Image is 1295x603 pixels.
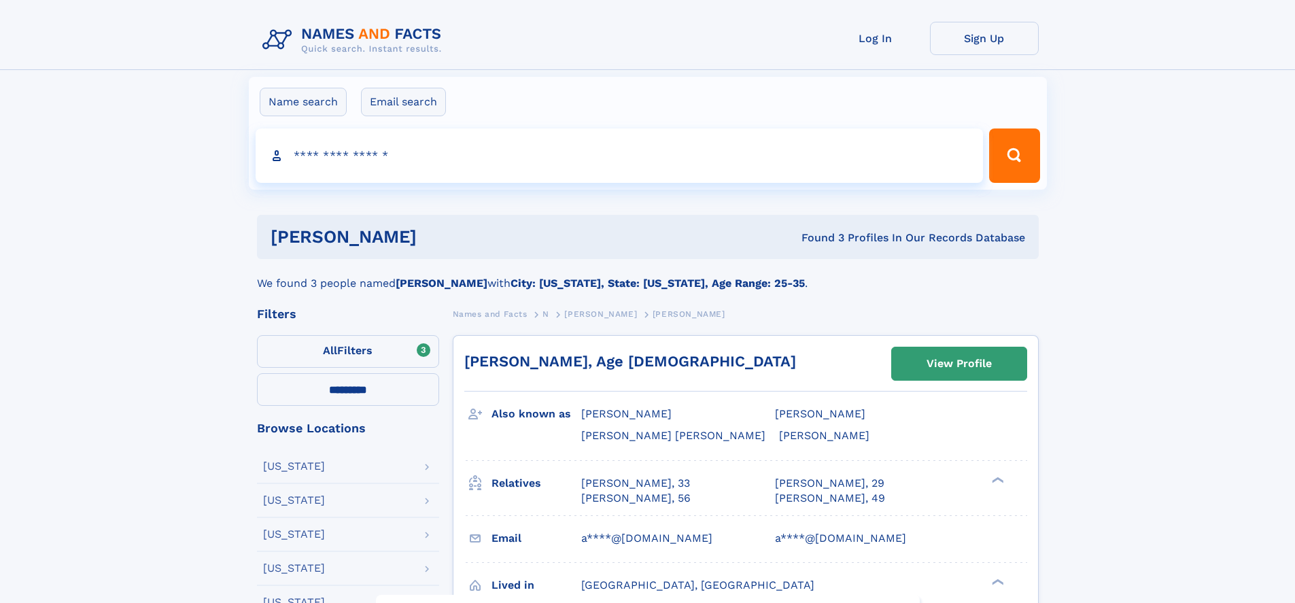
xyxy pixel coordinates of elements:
input: search input [256,128,984,183]
label: Name search [260,88,347,116]
span: [PERSON_NAME] [564,309,637,319]
div: ❯ [988,577,1005,586]
button: Search Button [989,128,1039,183]
div: Browse Locations [257,422,439,434]
h3: Relatives [491,472,581,495]
a: N [542,305,549,322]
a: Names and Facts [453,305,528,322]
a: [PERSON_NAME], 49 [775,491,885,506]
a: Sign Up [930,22,1039,55]
span: [PERSON_NAME] [779,429,869,442]
div: [US_STATE] [263,461,325,472]
span: [GEOGRAPHIC_DATA], [GEOGRAPHIC_DATA] [581,579,814,591]
label: Filters [257,335,439,368]
span: [PERSON_NAME] [PERSON_NAME] [581,429,765,442]
h3: Email [491,527,581,550]
div: Filters [257,308,439,320]
a: [PERSON_NAME] [564,305,637,322]
div: Found 3 Profiles In Our Records Database [609,230,1025,245]
span: [PERSON_NAME] [775,407,865,420]
a: [PERSON_NAME], 33 [581,476,690,491]
img: Logo Names and Facts [257,22,453,58]
label: Email search [361,88,446,116]
h3: Also known as [491,402,581,426]
h1: [PERSON_NAME] [271,228,609,245]
a: Log In [821,22,930,55]
div: [US_STATE] [263,563,325,574]
span: All [323,344,337,357]
div: We found 3 people named with . [257,259,1039,292]
a: [PERSON_NAME], 56 [581,491,691,506]
a: View Profile [892,347,1026,380]
h3: Lived in [491,574,581,597]
div: View Profile [927,348,992,379]
span: [PERSON_NAME] [581,407,672,420]
div: [US_STATE] [263,529,325,540]
span: N [542,309,549,319]
b: City: [US_STATE], State: [US_STATE], Age Range: 25-35 [511,277,805,290]
span: [PERSON_NAME] [653,309,725,319]
div: [US_STATE] [263,495,325,506]
div: ❯ [988,475,1005,484]
b: [PERSON_NAME] [396,277,487,290]
a: [PERSON_NAME], 29 [775,476,884,491]
a: [PERSON_NAME], Age [DEMOGRAPHIC_DATA] [464,353,796,370]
